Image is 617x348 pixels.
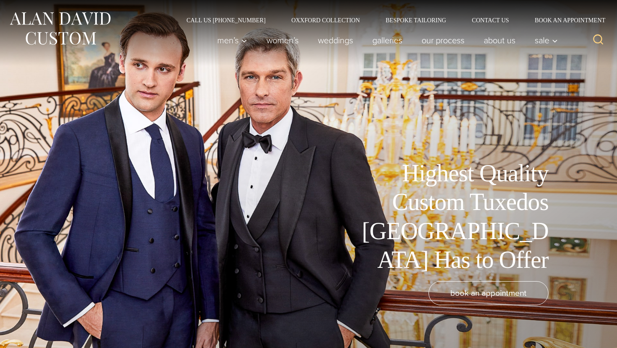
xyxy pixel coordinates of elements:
a: book an appointment [428,281,548,305]
a: Oxxford Collection [279,17,373,23]
a: Book an Appointment [522,17,608,23]
a: Call Us [PHONE_NUMBER] [174,17,279,23]
a: About Us [474,32,525,49]
span: book an appointment [450,287,527,299]
h1: Highest Quality Custom Tuxedos [GEOGRAPHIC_DATA] Has to Offer [356,159,548,274]
nav: Secondary Navigation [174,17,608,23]
span: Men’s [217,36,247,45]
img: Alan David Custom [9,9,111,48]
a: weddings [308,32,363,49]
nav: Primary Navigation [208,32,563,49]
a: Women’s [257,32,308,49]
a: Bespoke Tailoring [373,17,459,23]
span: Sale [535,36,558,45]
a: Galleries [363,32,412,49]
button: View Search Form [588,30,608,51]
a: Contact Us [459,17,522,23]
a: Our Process [412,32,474,49]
